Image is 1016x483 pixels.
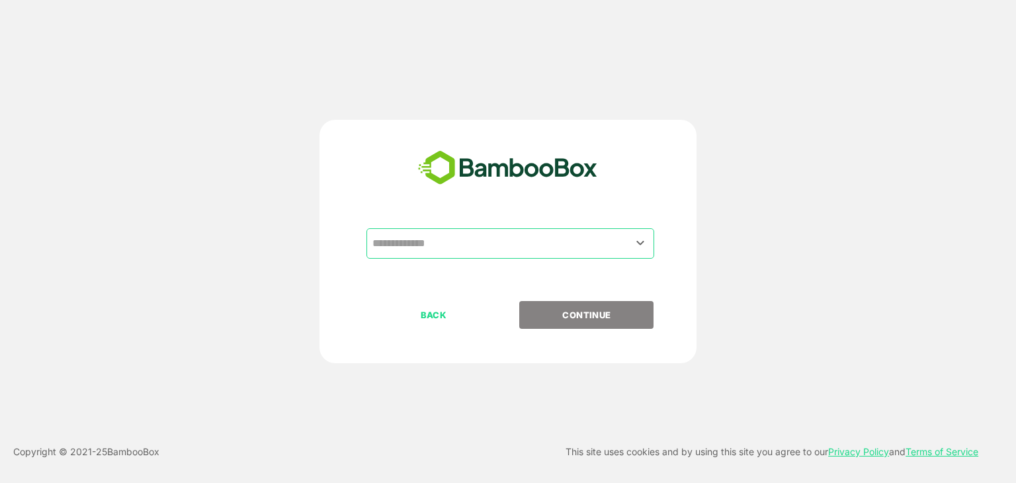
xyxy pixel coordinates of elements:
button: BACK [366,301,501,329]
p: BACK [368,308,500,322]
p: CONTINUE [521,308,653,322]
button: CONTINUE [519,301,654,329]
img: bamboobox [411,146,605,190]
button: Open [632,234,650,252]
a: Privacy Policy [828,446,889,457]
a: Terms of Service [906,446,978,457]
p: Copyright © 2021- 25 BambooBox [13,444,159,460]
p: This site uses cookies and by using this site you agree to our and [566,444,978,460]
